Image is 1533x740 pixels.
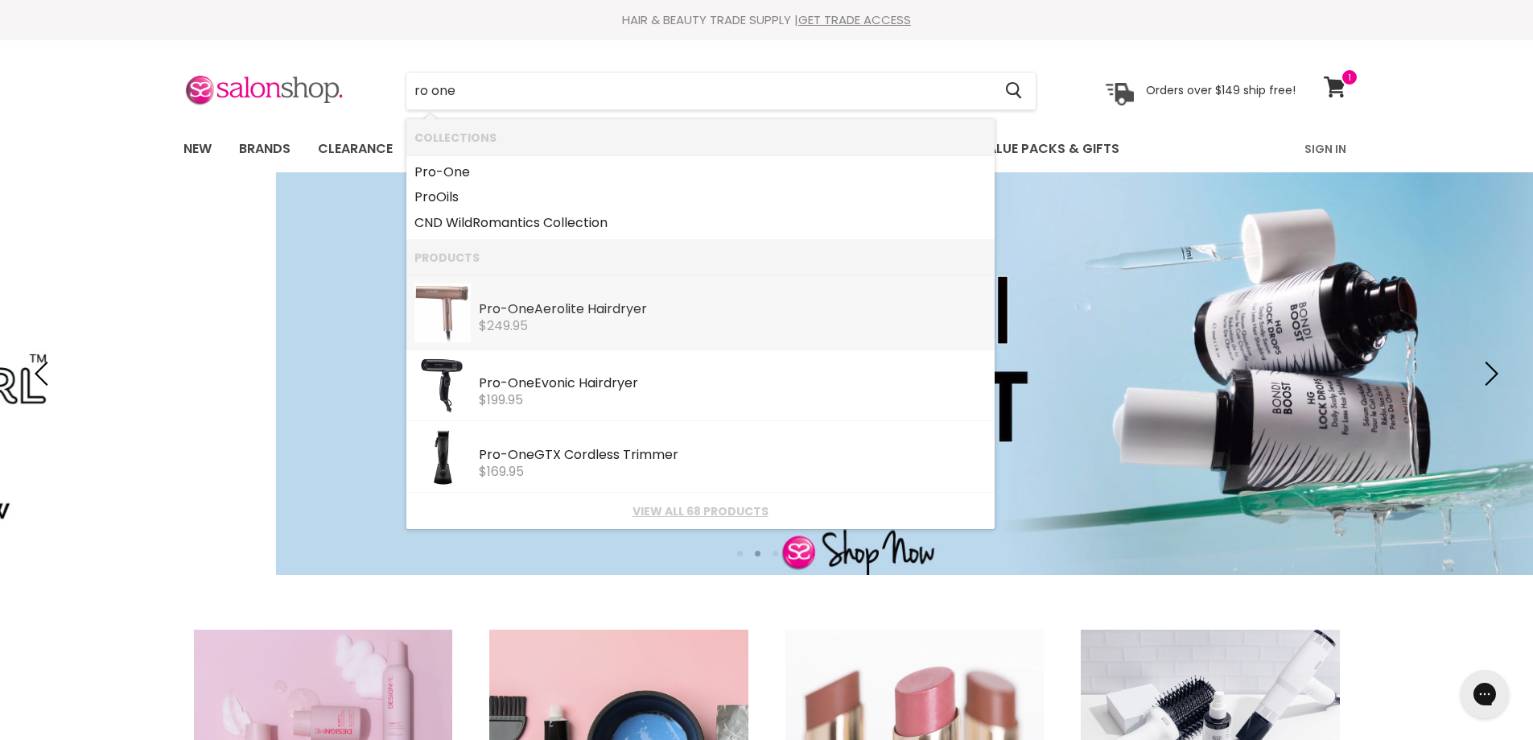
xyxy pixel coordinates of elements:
[487,374,501,392] b: ro
[28,358,60,390] button: Previous
[414,184,987,210] a: POils
[406,184,995,210] li: Collections: Pro Oils
[966,132,1131,166] a: Value Packs & Gifts
[414,210,987,236] a: CND Wildmantics Collection
[479,448,987,465] div: P - GTX Cordless Trimmer
[306,132,405,166] a: Clearance
[479,462,524,481] span: $169.95
[1473,358,1505,390] button: Next
[414,358,471,414] img: Pro-OneEVONICHairdryer_BLACK_1.webp
[993,72,1036,110] button: Search
[171,132,224,166] a: New
[1453,664,1517,724] iframe: Gorgias live chat messenger
[414,283,471,342] img: Gold-Aerolite_1000x_f812d969-a974-4b9c-89aa-089ce679381d_200x.jpg
[163,126,1370,172] nav: Main
[406,72,993,110] input: Search
[487,445,501,464] b: ro
[406,119,995,155] li: Collections
[1146,83,1296,97] p: Orders over $149 ship free!
[422,188,436,206] b: ro
[508,374,534,392] b: One
[163,12,1370,28] div: HAIR & BEAUTY TRADE SUPPLY |
[422,163,436,181] b: ro
[406,239,995,275] li: Products
[487,300,501,318] b: ro
[414,505,987,518] a: View all 68 products
[406,421,995,493] li: Products: Pro-One GTX Cordless Trimmer
[773,551,778,556] li: Page dot 3
[1295,132,1356,166] a: Sign In
[171,126,1214,172] ul: Main menu
[472,213,488,232] b: Ro
[406,72,1036,110] form: Product
[227,132,303,166] a: Brands
[755,551,760,556] li: Page dot 2
[798,11,911,28] a: GET TRADE ACCESS
[414,429,471,486] img: PRO80_724dd199-8013-4b68-9e37-568ff1cf53a4_200x.jpg
[790,551,796,556] li: Page dot 4
[479,302,987,319] div: P - Ae lite Hairdryer
[479,316,528,335] span: $249.95
[406,275,995,349] li: Products: Pro-One Aerolite Hairdryer
[737,551,743,556] li: Page dot 1
[414,159,987,185] a: P-
[443,163,470,181] b: One
[406,210,995,240] li: Collections: CND Wild Romantics Collection
[551,300,565,318] b: ro
[479,376,987,393] div: P - Evonic Hairdryer
[406,349,995,421] li: Products: Pro-One Evonic Hairdryer
[406,493,995,529] li: View All
[508,445,534,464] b: One
[479,391,523,409] span: $199.95
[406,155,995,185] li: Collections: Pro-One
[508,300,534,318] b: One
